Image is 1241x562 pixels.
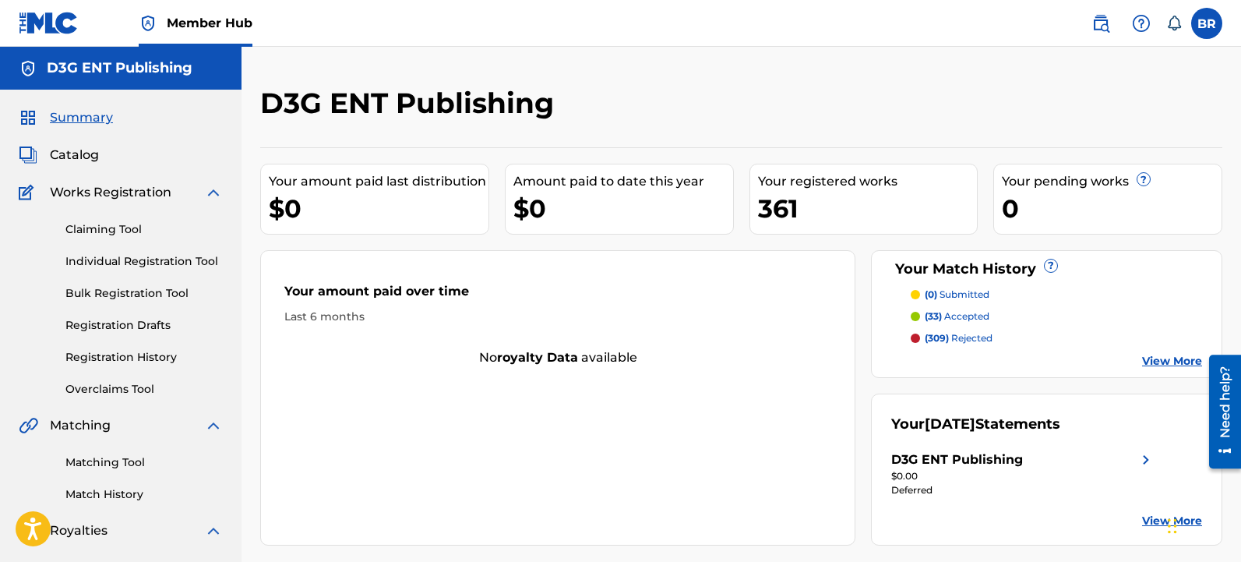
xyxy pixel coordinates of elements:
span: Member Hub [167,14,252,32]
img: MLC Logo [19,12,79,34]
img: Accounts [19,59,37,78]
div: Your Match History [891,259,1202,280]
img: expand [204,416,223,435]
a: SummarySummary [19,108,113,127]
a: D3G ENT Publishingright chevron icon$0.00Deferred [891,451,1155,497]
a: Individual Registration Tool [65,253,223,270]
div: Your registered works [758,172,978,191]
div: Your amount paid last distribution [269,172,488,191]
div: Deferred [891,483,1155,497]
img: right chevron icon [1137,451,1155,469]
img: Summary [19,108,37,127]
img: Catalog [19,146,37,164]
a: Registration History [65,349,223,366]
div: $0.00 [891,469,1155,483]
iframe: Chat Widget [1163,487,1241,562]
a: Claiming Tool [65,221,223,238]
span: (33) [925,310,942,322]
h5: D3G ENT Publishing [47,59,192,77]
span: Summary [50,108,113,127]
a: (0) submitted [911,288,1202,302]
div: 0 [1002,191,1222,226]
a: Matching Tool [65,454,223,471]
a: Public Search [1085,8,1116,39]
div: $0 [269,191,488,226]
strong: royalty data [497,350,578,365]
span: ? [1045,260,1057,272]
a: (309) rejected [911,331,1202,345]
iframe: Resource Center [1197,348,1241,474]
div: No available [261,348,855,367]
img: expand [204,183,223,202]
div: $0 [513,191,733,226]
span: (0) [925,288,937,300]
a: Match History [65,486,223,503]
p: accepted [925,309,989,323]
a: Bulk Registration Tool [65,285,223,302]
div: Your amount paid over time [284,282,831,309]
div: Help [1126,8,1157,39]
span: Royalties [50,521,108,540]
a: (33) accepted [911,309,1202,323]
div: 361 [758,191,978,226]
img: Matching [19,416,38,435]
div: Notifications [1166,16,1182,31]
div: Last 6 months [284,309,831,325]
div: Your pending works [1002,172,1222,191]
img: expand [204,521,223,540]
img: search [1091,14,1110,33]
p: submitted [925,288,989,302]
div: D3G ENT Publishing [891,451,1023,469]
a: CatalogCatalog [19,146,99,164]
div: Your Statements [891,414,1060,435]
span: Works Registration [50,183,171,202]
p: rejected [925,331,992,345]
span: [DATE] [925,415,975,433]
span: ? [1137,173,1150,186]
h2: D3G ENT Publishing [260,86,562,121]
a: View More [1142,513,1202,529]
span: Matching [50,416,111,435]
img: Top Rightsholder [139,14,157,33]
a: Registration Drafts [65,317,223,334]
span: Catalog [50,146,99,164]
img: help [1132,14,1151,33]
div: Drag [1168,503,1177,550]
div: Amount paid to date this year [513,172,733,191]
a: View More [1142,353,1202,369]
span: (309) [925,332,949,344]
div: User Menu [1191,8,1222,39]
img: Works Registration [19,183,39,202]
a: Overclaims Tool [65,381,223,398]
